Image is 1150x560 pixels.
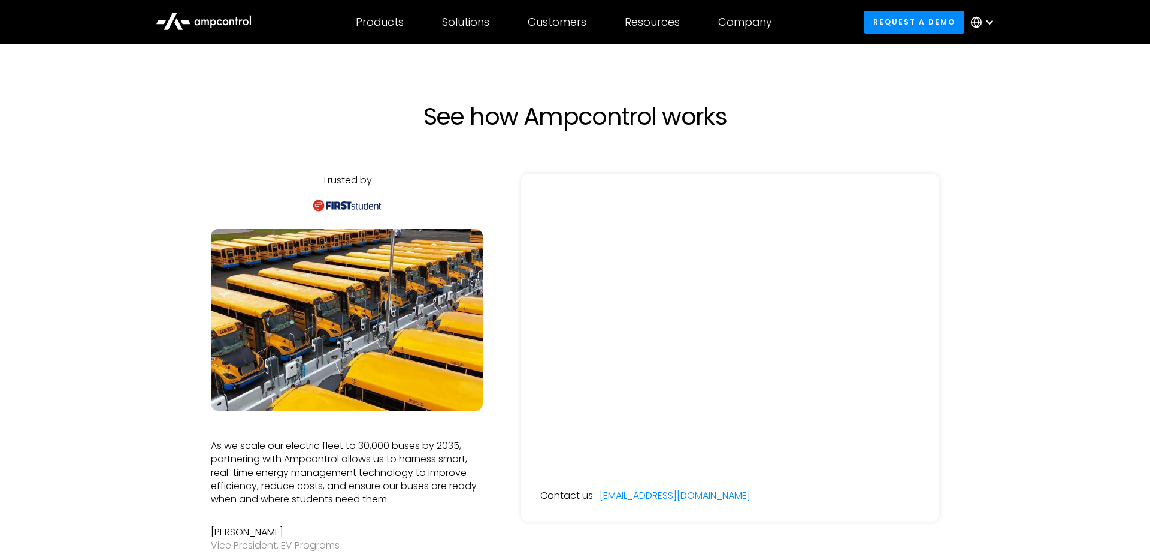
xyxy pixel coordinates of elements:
div: Company [718,16,772,29]
div: Contact us: [540,489,595,502]
div: Customers [528,16,586,29]
div: Solutions [442,16,489,29]
div: Products [356,16,404,29]
div: Resources [625,16,680,29]
a: [EMAIL_ADDRESS][DOMAIN_NAME] [600,489,750,502]
a: Request a demo [864,11,964,33]
h1: See how Ampcontrol works [311,102,839,131]
iframe: Form 0 [540,193,920,441]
